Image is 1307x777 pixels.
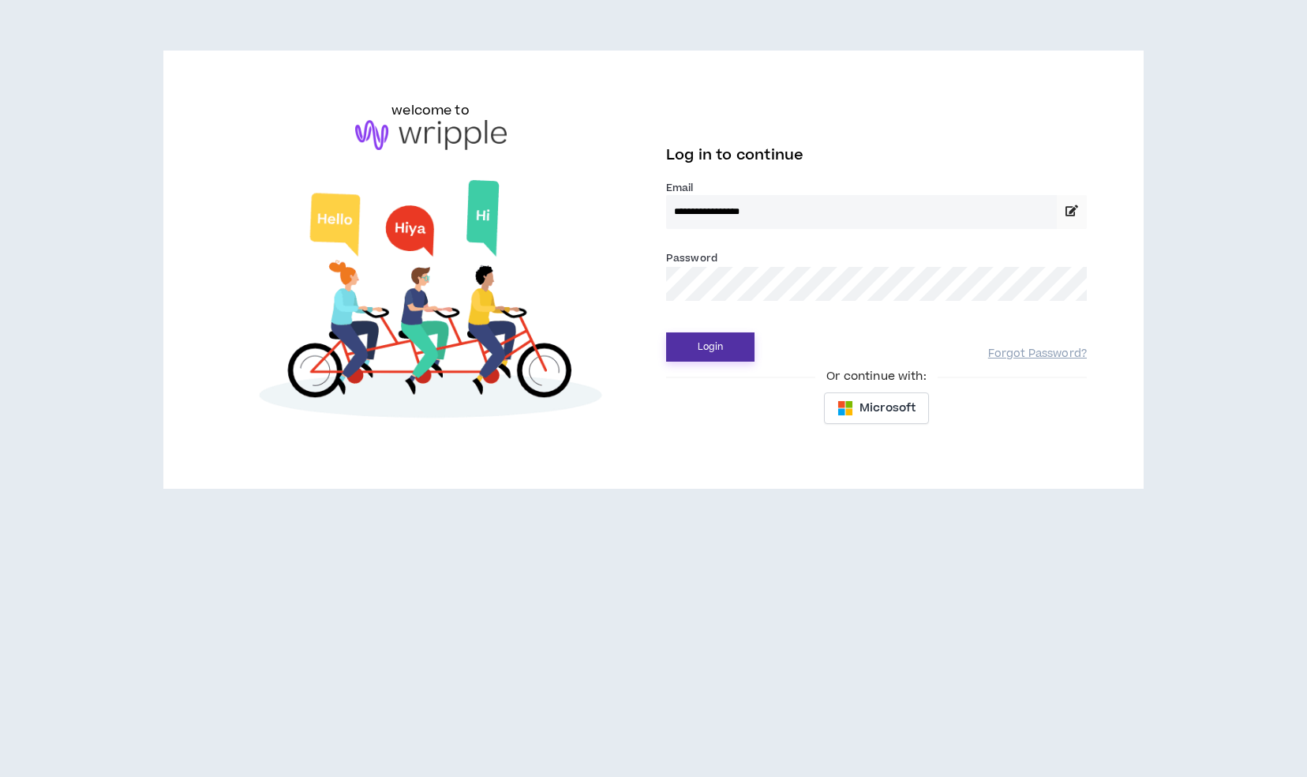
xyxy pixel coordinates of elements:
span: Or continue with: [815,368,937,385]
label: Email [666,181,1087,195]
button: Login [666,332,755,362]
h6: welcome to [391,101,470,120]
button: Microsoft [824,392,929,424]
img: Welcome to Wripple [220,166,641,439]
img: logo-brand.png [355,120,507,150]
a: Forgot Password? [988,347,1087,362]
span: Log in to continue [666,145,803,165]
label: Password [666,251,717,265]
span: Microsoft [859,400,916,417]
